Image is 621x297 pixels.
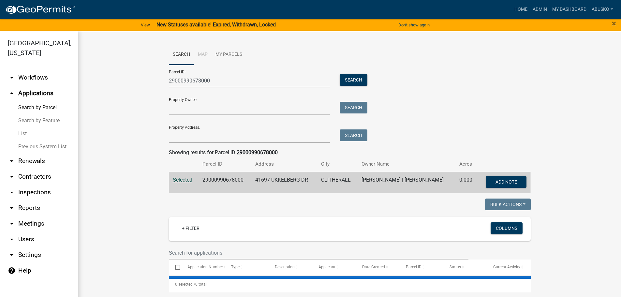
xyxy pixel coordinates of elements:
[169,44,194,65] a: Search
[8,235,16,243] i: arrow_drop_down
[530,3,550,16] a: Admin
[181,260,225,275] datatable-header-cell: Application Number
[443,260,487,275] datatable-header-cell: Status
[406,265,421,269] span: Parcel ID
[550,3,589,16] a: My Dashboard
[400,260,443,275] datatable-header-cell: Parcel ID
[169,276,531,292] div: 0 total
[8,173,16,181] i: arrow_drop_down
[251,156,317,172] th: Address
[8,220,16,228] i: arrow_drop_down
[275,265,295,269] span: Description
[173,177,192,183] a: Selected
[487,260,531,275] datatable-header-cell: Current Activity
[8,204,16,212] i: arrow_drop_down
[8,89,16,97] i: arrow_drop_up
[212,44,246,65] a: My Parcels
[340,102,367,113] button: Search
[175,282,195,287] span: 0 selected /
[8,74,16,82] i: arrow_drop_down
[450,265,461,269] span: Status
[199,156,252,172] th: Parcel ID
[358,172,455,193] td: [PERSON_NAME] | [PERSON_NAME]
[138,20,153,30] a: View
[396,20,432,30] button: Don't show again
[455,172,478,193] td: 0.000
[340,129,367,141] button: Search
[251,172,317,193] td: 41697 UKKELBERG DR
[512,3,530,16] a: Home
[269,260,312,275] datatable-header-cell: Description
[8,157,16,165] i: arrow_drop_down
[486,176,526,188] button: Add Note
[612,20,616,27] button: Close
[169,260,181,275] datatable-header-cell: Select
[8,267,16,275] i: help
[318,265,335,269] span: Applicant
[589,3,616,16] a: abusko
[340,74,367,86] button: Search
[177,222,205,234] a: + Filter
[237,149,278,156] strong: 29000990678000
[317,172,358,193] td: CLITHERALL
[231,265,240,269] span: Type
[169,149,531,156] div: Showing results for Parcel ID:
[356,260,400,275] datatable-header-cell: Date Created
[485,199,531,210] button: Bulk Actions
[187,265,223,269] span: Application Number
[169,246,469,260] input: Search for applications
[612,19,616,28] span: ×
[491,222,523,234] button: Columns
[358,156,455,172] th: Owner Name
[495,179,517,184] span: Add Note
[312,260,356,275] datatable-header-cell: Applicant
[455,156,478,172] th: Acres
[317,156,358,172] th: City
[362,265,385,269] span: Date Created
[225,260,269,275] datatable-header-cell: Type
[8,188,16,196] i: arrow_drop_down
[199,172,252,193] td: 29000990678000
[156,22,276,28] strong: New Statuses available! Expired, Withdrawn, Locked
[493,265,520,269] span: Current Activity
[8,251,16,259] i: arrow_drop_down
